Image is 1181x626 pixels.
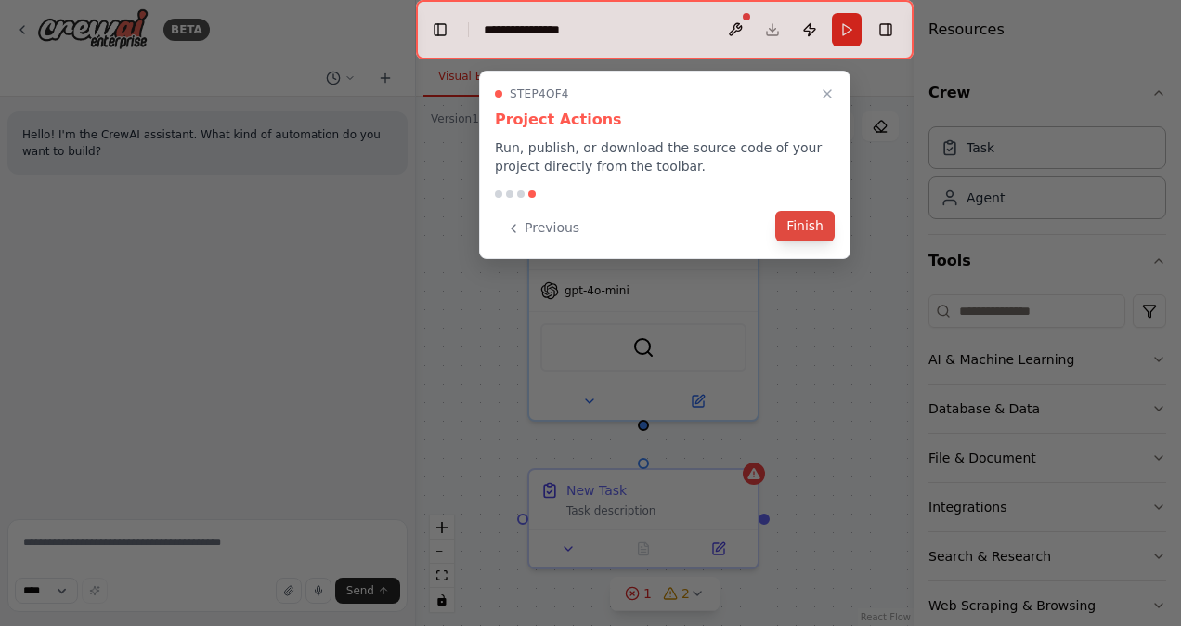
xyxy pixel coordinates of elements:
[495,213,590,243] button: Previous
[816,83,838,105] button: Close walkthrough
[775,211,835,241] button: Finish
[495,138,835,176] p: Run, publish, or download the source code of your project directly from the toolbar.
[427,17,453,43] button: Hide left sidebar
[495,109,835,131] h3: Project Actions
[510,86,569,101] span: Step 4 of 4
